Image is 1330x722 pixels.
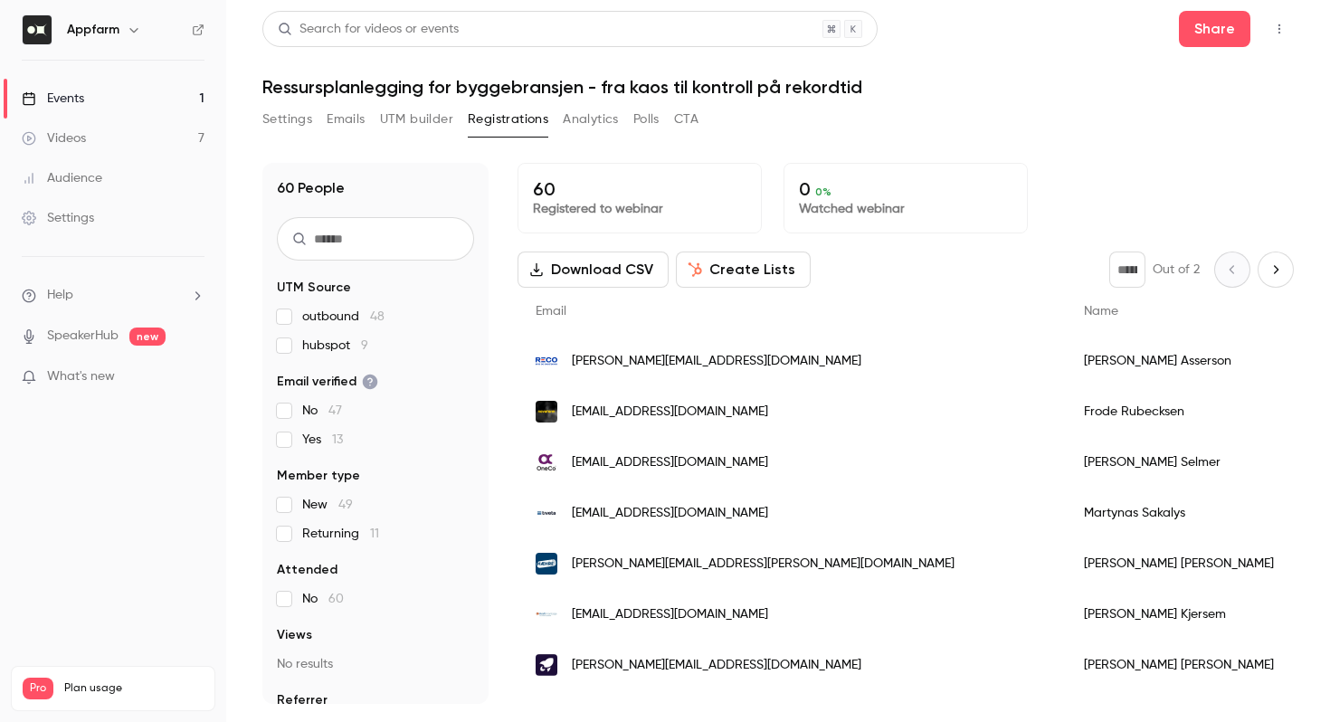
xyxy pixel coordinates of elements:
[1066,386,1323,437] div: Frode Rubecksen
[328,404,342,417] span: 47
[799,178,1012,200] p: 0
[380,105,453,134] button: UTM builder
[370,527,379,540] span: 11
[22,129,86,147] div: Videos
[572,352,861,371] span: [PERSON_NAME][EMAIL_ADDRESS][DOMAIN_NAME]
[1258,252,1294,288] button: Next page
[1066,589,1323,640] div: [PERSON_NAME] Kjersem
[468,105,548,134] button: Registrations
[815,185,831,198] span: 0 %
[302,590,344,608] span: No
[47,327,119,346] a: SpeakerHub
[1066,538,1323,589] div: [PERSON_NAME] [PERSON_NAME]
[277,467,360,485] span: Member type
[572,504,768,523] span: [EMAIL_ADDRESS][DOMAIN_NAME]
[1084,305,1118,318] span: Name
[1066,488,1323,538] div: Martynas Sakalys
[370,310,385,323] span: 48
[328,593,344,605] span: 60
[22,286,204,305] li: help-dropdown-opener
[22,209,94,227] div: Settings
[277,279,351,297] span: UTM Source
[277,655,474,673] p: No results
[277,561,337,579] span: Attended
[277,373,378,391] span: Email verified
[64,681,204,696] span: Plan usage
[674,105,698,134] button: CTA
[332,433,343,446] span: 13
[302,496,353,514] span: New
[572,555,955,574] span: [PERSON_NAME][EMAIL_ADDRESS][PERSON_NAME][DOMAIN_NAME]
[1179,11,1250,47] button: Share
[572,403,768,422] span: [EMAIL_ADDRESS][DOMAIN_NAME]
[302,431,343,449] span: Yes
[302,337,368,355] span: hubspot
[572,656,861,675] span: [PERSON_NAME][EMAIL_ADDRESS][DOMAIN_NAME]
[262,105,312,134] button: Settings
[536,553,557,575] img: akh.no
[302,525,379,543] span: Returning
[277,626,312,644] span: Views
[572,453,768,472] span: [EMAIL_ADDRESS][DOMAIN_NAME]
[277,177,345,199] h1: 60 People
[563,105,619,134] button: Analytics
[676,252,811,288] button: Create Lists
[338,499,353,511] span: 49
[536,350,557,372] img: reco.no
[183,369,204,385] iframe: Noticeable Trigger
[1066,640,1323,690] div: [PERSON_NAME] [PERSON_NAME]
[1066,437,1323,488] div: [PERSON_NAME] Selmer
[533,178,746,200] p: 60
[536,603,557,625] img: kraftmontasje.no
[536,502,557,524] img: tiveta.no
[129,328,166,346] span: new
[1153,261,1200,279] p: Out of 2
[518,252,669,288] button: Download CSV
[262,76,1294,98] h1: Ressursplanlegging for byggebransjen - fra kaos til kontroll på rekordtid
[47,286,73,305] span: Help
[67,21,119,39] h6: Appfarm
[278,20,459,39] div: Search for videos or events
[536,305,566,318] span: Email
[277,691,328,709] span: Referrer
[47,367,115,386] span: What's new
[302,402,342,420] span: No
[533,200,746,218] p: Registered to webinar
[22,169,102,187] div: Audience
[536,401,557,423] img: novaform.no
[23,678,53,699] span: Pro
[327,105,365,134] button: Emails
[361,339,368,352] span: 9
[302,308,385,326] span: outbound
[799,200,1012,218] p: Watched webinar
[536,654,557,676] img: appfarm.io
[1066,336,1323,386] div: [PERSON_NAME] Asserson
[23,15,52,44] img: Appfarm
[22,90,84,108] div: Events
[572,605,768,624] span: [EMAIL_ADDRESS][DOMAIN_NAME]
[633,105,660,134] button: Polls
[536,451,557,473] img: oneco.no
